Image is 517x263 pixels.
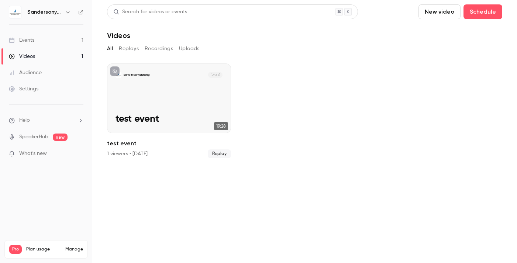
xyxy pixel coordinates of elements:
[79,12,94,27] img: Profile image for Salim
[107,150,148,158] div: 1 viewers • [DATE]
[119,43,139,55] button: Replays
[107,63,231,158] a: test eventSandersonyachting[DATE]test event19:28test event1 viewers • [DATE]Replay
[53,134,68,141] span: new
[19,117,30,124] span: Help
[33,104,349,110] span: hi. we don’t offer onboarding for standard plans. but if you have any questions feel free to shar...
[15,198,124,206] div: Step 3 - Contrast Custom Fields Overview
[15,168,60,176] span: Search for help
[7,129,140,157] div: Send us a messageWe'll be back online [DATE]
[463,4,502,19] button: Schedule
[7,87,140,125] div: Recent messageProfile image for Maximhi. we don’t offer onboarding for standard plans. but if you...
[11,195,137,209] div: Step 3 - Contrast Custom Fields Overview
[9,6,21,18] img: Sandersonyachting
[19,133,48,141] a: SpeakerHub
[107,63,502,158] ul: Videos
[9,37,34,44] div: Events
[99,219,148,248] button: Help
[51,111,72,119] div: • [DATE]
[11,164,137,179] button: Search for help
[27,8,62,16] h6: Sandersonyachting
[15,52,133,65] p: Hey 👋
[208,149,231,158] span: Replay
[15,14,27,26] img: logo
[61,237,87,242] span: Messages
[107,31,130,40] h1: Videos
[107,43,113,55] button: All
[26,246,61,252] span: Plan usage
[116,114,223,125] p: test event
[107,139,231,148] h2: test event
[113,8,187,16] div: Search for videos or events
[110,66,120,76] button: unpublished
[145,43,173,55] button: Recordings
[8,98,140,125] div: Profile image for Maximhi. we don’t offer onboarding for standard plans. but if you have any ques...
[11,209,137,231] div: Step 1 - HubSpot Integration with Contrast
[15,65,133,77] p: How can we help?
[11,182,137,195] div: Manage the live webinar
[9,245,22,254] span: Pro
[107,63,231,158] li: test event
[179,43,200,55] button: Uploads
[418,4,461,19] button: New video
[127,12,140,25] div: Close
[107,12,122,27] img: Profile image for Luuk
[15,143,123,151] div: We'll be back online [DATE]
[124,73,149,77] p: Sandersonyachting
[15,212,124,228] div: Step 1 - HubSpot Integration with Contrast
[208,72,223,78] span: [DATE]
[214,122,228,130] span: 19:28
[65,246,83,252] a: Manage
[33,111,50,119] div: Maxim
[117,237,129,242] span: Help
[93,12,108,27] img: Profile image for Maxim
[9,53,35,60] div: Videos
[9,85,38,93] div: Settings
[9,117,83,124] li: help-dropdown-opener
[15,104,30,119] img: Profile image for Maxim
[19,150,47,158] span: What's new
[49,219,98,248] button: Messages
[15,185,124,193] div: Manage the live webinar
[107,4,502,259] section: Videos
[9,69,42,76] div: Audience
[15,135,123,143] div: Send us a message
[16,237,33,242] span: Home
[15,93,132,101] div: Recent message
